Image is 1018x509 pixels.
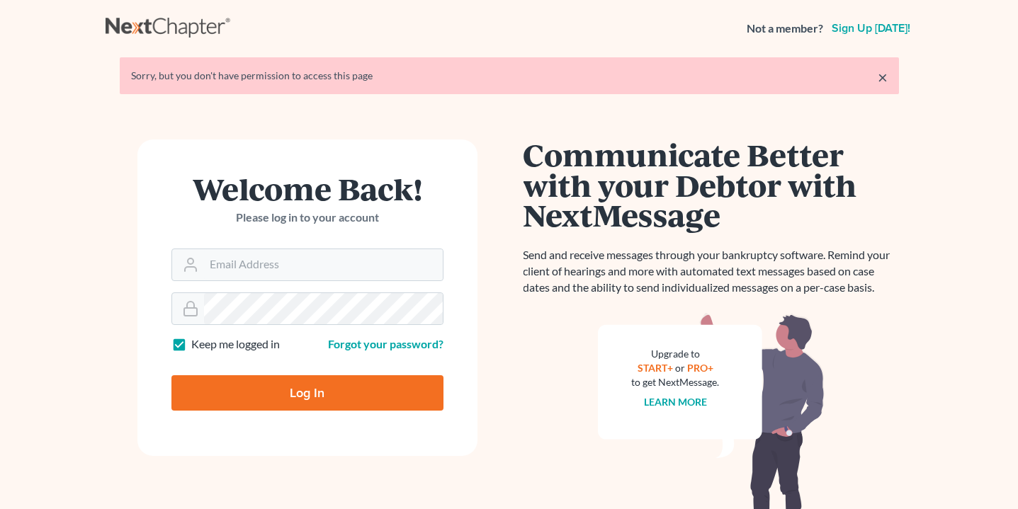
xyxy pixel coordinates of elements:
p: Send and receive messages through your bankruptcy software. Remind your client of hearings and mo... [524,247,899,296]
a: Learn more [644,396,707,408]
div: to get NextMessage. [632,375,720,389]
span: or [675,362,685,374]
strong: Not a member? [747,21,823,37]
a: PRO+ [687,362,713,374]
input: Email Address [204,249,443,280]
h1: Communicate Better with your Debtor with NextMessage [524,139,899,230]
a: Sign up [DATE]! [829,23,913,34]
h1: Welcome Back! [171,173,443,204]
div: Upgrade to [632,347,720,361]
a: Forgot your password? [328,337,443,350]
p: Please log in to your account [171,210,443,226]
div: Sorry, but you don't have permission to access this page [131,69,888,83]
label: Keep me logged in [191,336,280,353]
a: START+ [638,362,673,374]
a: × [878,69,888,86]
input: Log In [171,375,443,411]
